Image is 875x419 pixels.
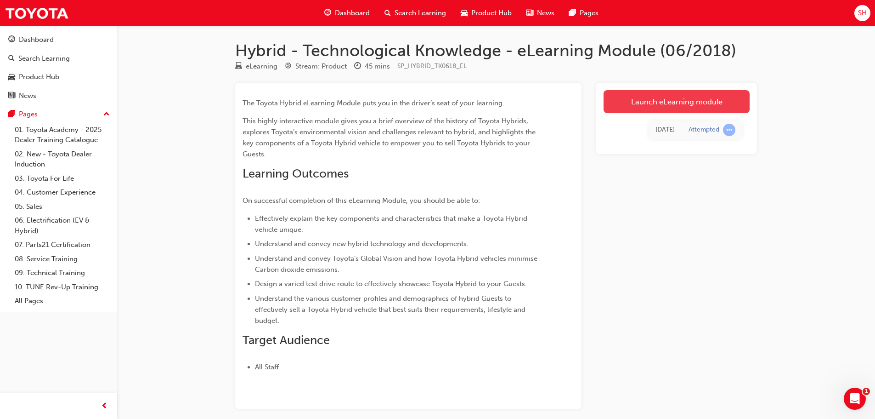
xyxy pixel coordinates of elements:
span: news-icon [8,92,15,100]
a: 02. New - Toyota Dealer Induction [11,147,113,172]
span: up-icon [103,109,110,121]
h1: Hybrid - Technological Knowledge - eLearning Module (06/2018) [235,40,757,61]
a: pages-iconPages [562,4,606,23]
span: Search Learning [395,8,446,18]
img: Trak [5,3,69,23]
a: search-iconSearch Learning [377,4,453,23]
div: Stream [285,61,347,72]
span: Pages [580,8,598,18]
div: Dashboard [19,34,54,45]
span: SH [858,8,867,18]
div: News [19,91,36,101]
span: pages-icon [569,7,576,19]
span: This highly interactive module gives you a brief overview of the history of Toyota Hybrids, explo... [243,117,537,158]
a: 07. Parts21 Certification [11,238,113,252]
a: guage-iconDashboard [317,4,377,23]
span: Understand and convey Toyota’s Global Vision and how Toyota Hybrid vehicles minimise Carbon dioxi... [255,254,539,274]
span: Design a varied test drive route to effectively showcase Toyota Hybrid to your Guests. [255,280,527,288]
div: Type [235,61,277,72]
div: Duration [354,61,390,72]
a: 06. Electrification (EV & Hybrid) [11,213,113,238]
span: clock-icon [354,63,361,71]
div: Attempted [689,126,719,134]
a: Dashboard [4,31,113,48]
a: Product Hub [4,69,113,86]
a: 03. Toyota For Life [11,172,113,186]
span: 1 [863,388,870,395]
div: Thu Jan 30 2025 11:52:51 GMT+1100 (Australian Eastern Daylight Time) [655,125,675,135]
span: Target Audience [243,333,330,347]
a: 01. Toyota Academy - 2025 Dealer Training Catalogue [11,123,113,147]
a: 10. TUNE Rev-Up Training [11,280,113,294]
span: guage-icon [8,36,15,44]
span: guage-icon [324,7,331,19]
span: learningResourceType_ELEARNING-icon [235,63,242,71]
div: Search Learning [18,53,70,64]
button: Pages [4,106,113,123]
a: 04. Customer Experience [11,185,113,200]
div: eLearning [246,61,277,72]
span: learningRecordVerb_ATTEMPT-icon [723,124,735,136]
div: 45 mins [365,61,390,72]
span: search-icon [8,55,15,63]
span: Learning Outcomes [243,166,349,181]
span: car-icon [8,73,15,81]
a: news-iconNews [519,4,562,23]
span: Learning resource code [397,62,467,70]
span: Understand the various customer profiles and demographics of hybrid Guests to effectively sell a ... [255,294,527,325]
span: All Staff [255,363,279,371]
span: pages-icon [8,110,15,119]
span: target-icon [285,63,292,71]
span: On successful completion of this eLearning Module, you should be able to: [243,196,480,205]
button: DashboardSearch LearningProduct HubNews [4,29,113,106]
span: prev-icon [101,401,108,412]
span: car-icon [461,7,468,19]
a: 08. Service Training [11,252,113,266]
span: Effectively explain the key components and characteristics that make a Toyota Hybrid vehicle unique. [255,214,529,234]
a: 09. Technical Training [11,266,113,280]
span: News [537,8,554,18]
span: Dashboard [335,8,370,18]
a: Launch eLearning module [604,90,750,113]
div: Product Hub [19,72,59,82]
a: Search Learning [4,50,113,67]
span: Understand and convey new hybrid technology and developments. [255,240,469,248]
span: The Toyota Hybrid eLearning Module puts you in the driver’s seat of your learning. [243,99,504,107]
a: 05. Sales [11,200,113,214]
span: search-icon [384,7,391,19]
iframe: Intercom live chat [844,388,866,410]
div: Stream: Product [295,61,347,72]
div: Pages [19,109,38,120]
a: car-iconProduct Hub [453,4,519,23]
span: news-icon [526,7,533,19]
a: News [4,87,113,104]
a: All Pages [11,294,113,308]
button: SH [854,5,870,21]
span: Product Hub [471,8,512,18]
